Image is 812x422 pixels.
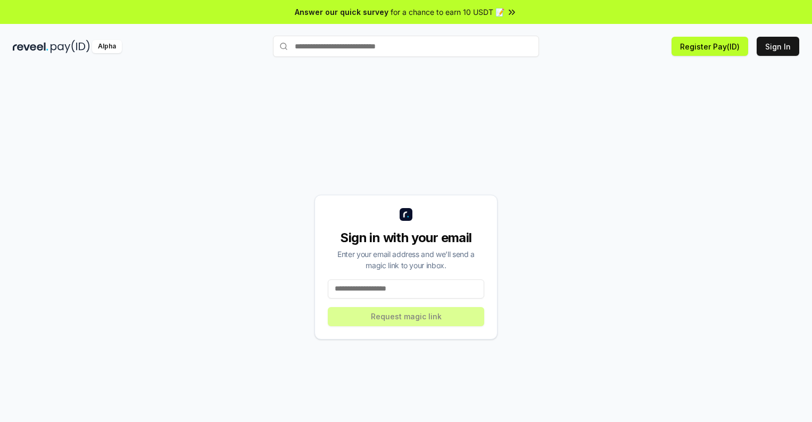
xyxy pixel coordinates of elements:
span: Answer our quick survey [295,6,388,18]
div: Enter your email address and we’ll send a magic link to your inbox. [328,249,484,271]
img: logo_small [400,208,412,221]
img: pay_id [51,40,90,53]
div: Sign in with your email [328,229,484,246]
img: reveel_dark [13,40,48,53]
button: Register Pay(ID) [672,37,748,56]
button: Sign In [757,37,799,56]
span: for a chance to earn 10 USDT 📝 [391,6,504,18]
div: Alpha [92,40,122,53]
